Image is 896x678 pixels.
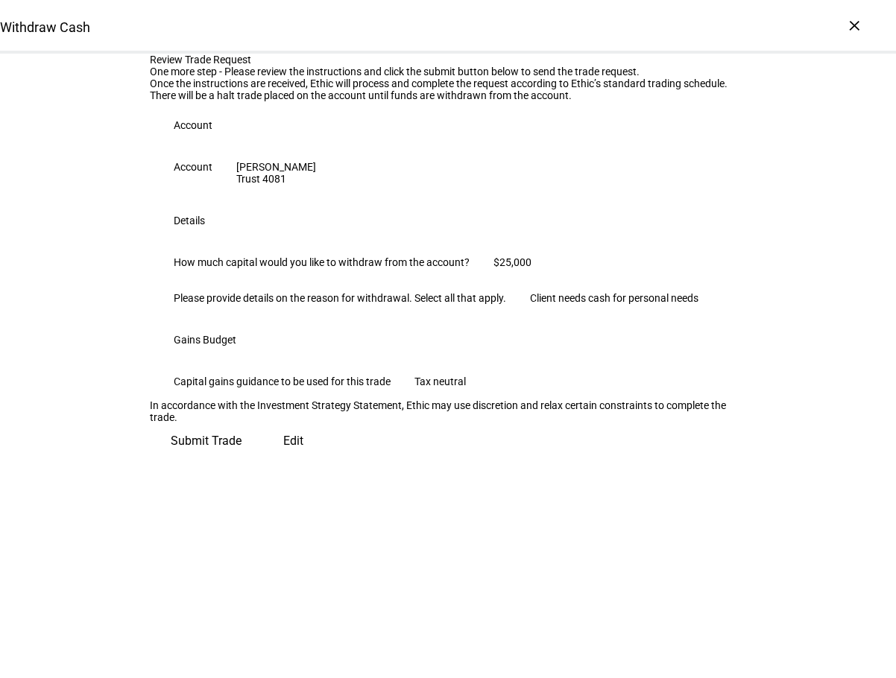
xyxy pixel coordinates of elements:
div: [PERSON_NAME] [236,161,316,173]
div: Trust 4081 [236,173,316,185]
div: One more step - Please review the instructions and click the submit button below to send the trad... [150,66,746,77]
div: Details [174,215,205,226]
div: How much capital would you like to withdraw from the account? [174,256,470,268]
span: Submit Trade [171,423,242,459]
span: Edit [283,423,303,459]
div: Tax neutral [414,376,466,387]
button: Submit Trade [150,423,262,459]
div: In accordance with the Investment Strategy Statement, Ethic may use discretion and relax certain ... [150,399,746,423]
button: Edit [262,423,324,459]
div: $25,000 [493,256,531,268]
div: Account [174,161,212,173]
div: Please provide details on the reason for withdrawal. Select all that apply. [174,292,506,304]
div: Gains Budget [174,334,236,346]
div: × [842,13,866,37]
div: Once the instructions are received, Ethic will process and complete the request according to Ethi... [150,77,746,89]
div: Client needs cash for personal needs [530,292,698,304]
div: Account [174,119,212,131]
div: There will be a halt trade placed on the account until funds are withdrawn from the account. [150,89,746,101]
div: Capital gains guidance to be used for this trade [174,376,391,387]
div: Review Trade Request [150,54,746,66]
